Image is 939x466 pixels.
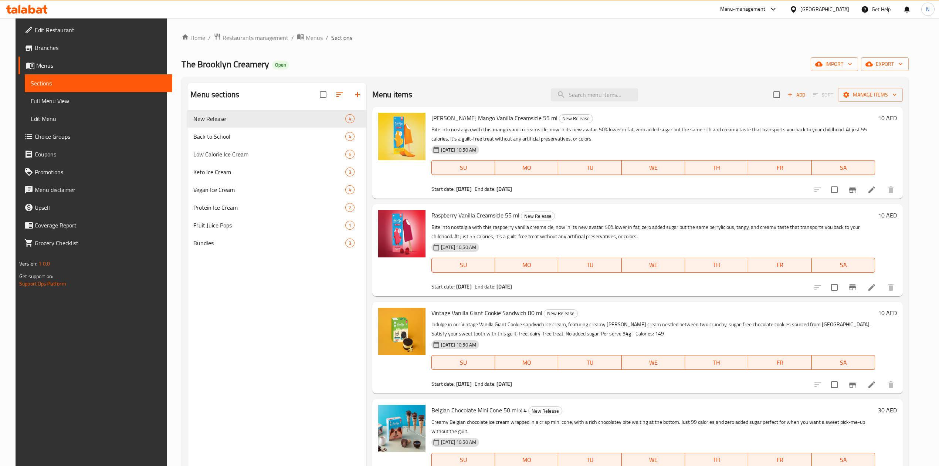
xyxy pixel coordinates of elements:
[431,112,557,124] span: [PERSON_NAME] Mango Vanilla Creamsicle 55 ml
[561,357,618,368] span: TU
[35,150,166,159] span: Coupons
[551,88,638,101] input: search
[867,60,903,69] span: export
[815,357,872,368] span: SA
[431,405,527,416] span: Belgian Chocolate Mini Cone 50 ml x 4
[769,87,784,102] span: Select section
[431,307,542,318] span: Vintage Vanilla Giant Cookie Sandwich 80 ml
[751,260,809,270] span: FR
[25,74,172,92] a: Sections
[786,91,806,99] span: Add
[625,260,682,270] span: WE
[559,114,593,123] div: New Release
[800,5,849,13] div: [GEOGRAPHIC_DATA]
[625,455,682,465] span: WE
[622,355,685,370] button: WE
[815,162,872,173] span: SA
[838,88,903,102] button: Manage items
[558,258,621,273] button: TU
[187,163,366,181] div: Keto Ice Cream3
[431,379,455,389] span: Start date:
[18,21,172,39] a: Edit Restaurant
[346,151,354,158] span: 6
[19,259,37,269] span: Version:
[349,86,366,104] button: Add section
[19,279,66,288] a: Support.OpsPlatform
[844,90,897,99] span: Manage items
[187,128,366,145] div: Back to School4
[559,114,593,123] span: New Release
[431,258,495,273] button: SU
[345,185,355,194] div: items
[456,184,472,194] b: [DATE]
[808,89,838,101] span: Select section first
[193,221,345,230] span: Fruit Juice Pops
[345,150,355,159] div: items
[18,163,172,181] a: Promotions
[214,33,288,43] a: Restaurants management
[431,125,875,143] p: Bite into nostalgia with this mango vanilla creamsicle, now in its new avatar. 50% lower in fat, ...
[18,199,172,216] a: Upsell
[685,258,748,273] button: TH
[688,162,745,173] span: TH
[18,39,172,57] a: Branches
[38,259,50,269] span: 1.0.0
[529,407,562,415] span: New Release
[345,239,355,247] div: items
[187,181,366,199] div: Vegan Ice Cream4
[815,260,872,270] span: SA
[878,308,897,318] h6: 10 AED
[435,455,492,465] span: SU
[817,60,852,69] span: import
[346,133,354,140] span: 4
[438,439,479,446] span: [DATE] 10:50 AM
[688,357,745,368] span: TH
[812,258,875,273] button: SA
[346,115,354,122] span: 4
[331,86,349,104] span: Sort sections
[438,146,479,153] span: [DATE] 10:50 AM
[315,87,331,102] span: Select all sections
[346,186,354,193] span: 4
[187,199,366,216] div: Protein Ice Cream2
[815,455,872,465] span: SA
[208,33,211,42] li: /
[193,150,345,159] div: Low Calorie Ice Cream
[35,26,166,34] span: Edit Restaurant
[345,203,355,212] div: items
[193,114,345,123] div: New Release
[193,239,345,247] div: Bundles
[878,405,897,415] h6: 30 AED
[31,97,166,105] span: Full Menu View
[475,184,495,194] span: End date:
[431,418,875,436] p: Creamy Belgian chocolate ice cream wrapped in a crisp mini cone, with a rich chocolatey bite wait...
[35,132,166,141] span: Choice Groups
[18,145,172,163] a: Coupons
[748,258,811,273] button: FR
[558,355,621,370] button: TU
[297,33,323,43] a: Menus
[561,260,618,270] span: TU
[751,162,809,173] span: FR
[748,160,811,175] button: FR
[882,181,900,199] button: delete
[346,169,354,176] span: 3
[187,234,366,252] div: Bundles3
[861,57,909,71] button: export
[193,203,345,212] span: Protein Ice Cream
[35,43,166,52] span: Branches
[431,282,455,291] span: Start date:
[844,376,861,394] button: Branch-specific-item
[193,185,345,194] span: Vegan Ice Cream
[882,376,900,394] button: delete
[784,89,808,101] span: Add item
[36,61,166,70] span: Menus
[496,282,512,291] b: [DATE]
[688,260,745,270] span: TH
[306,33,323,42] span: Menus
[346,222,354,229] span: 1
[331,33,352,42] span: Sections
[346,204,354,211] span: 2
